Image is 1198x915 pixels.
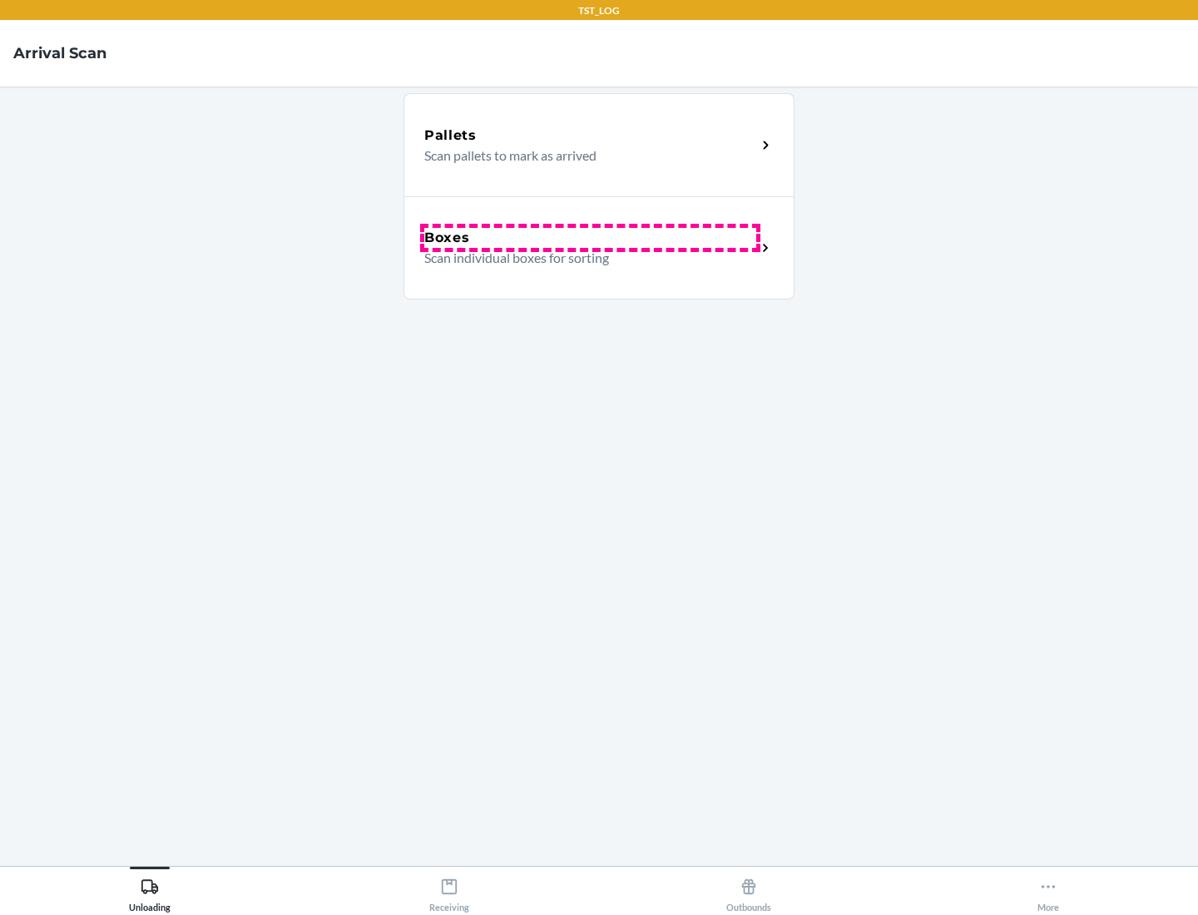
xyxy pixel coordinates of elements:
[424,146,743,166] p: Scan pallets to mark as arrived
[599,867,898,913] button: Outbounds
[898,867,1198,913] button: More
[13,42,106,64] h4: Arrival Scan
[578,3,620,18] p: TST_LOG
[424,228,470,248] h5: Boxes
[726,871,771,913] div: Outbounds
[129,871,171,913] div: Unloading
[429,871,469,913] div: Receiving
[403,196,795,299] a: BoxesScan individual boxes for sorting
[424,248,743,268] p: Scan individual boxes for sorting
[299,867,599,913] button: Receiving
[424,126,477,146] h5: Pallets
[403,93,795,196] a: PalletsScan pallets to mark as arrived
[1037,871,1059,913] div: More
